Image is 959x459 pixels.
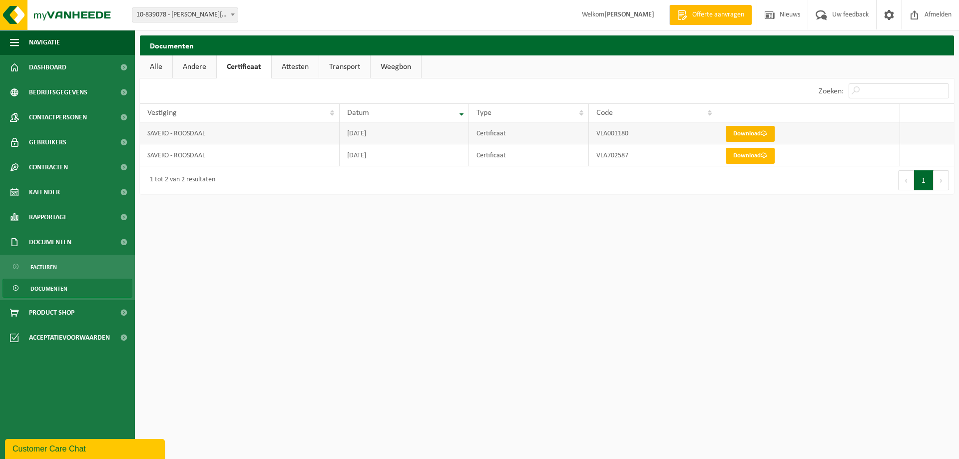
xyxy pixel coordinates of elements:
div: 1 tot 2 van 2 resultaten [145,171,215,189]
a: Alle [140,55,172,78]
h2: Documenten [140,35,954,55]
button: Next [934,170,949,190]
a: Facturen [2,257,132,276]
td: Certificaat [469,122,589,144]
a: Download [726,148,775,164]
button: 1 [914,170,934,190]
a: Weegbon [371,55,421,78]
span: Contracten [29,155,68,180]
td: Certificaat [469,144,589,166]
td: [DATE] [340,144,469,166]
span: Code [596,109,613,117]
label: Zoeken: [819,87,844,95]
a: Offerte aanvragen [669,5,752,25]
span: 10-839078 - SAVEKO - ROOSDAAL [132,8,238,22]
span: Datum [347,109,369,117]
strong: [PERSON_NAME] [604,11,654,18]
a: Certificaat [217,55,271,78]
span: Bedrijfsgegevens [29,80,87,105]
span: Facturen [30,258,57,277]
td: VLA702587 [589,144,717,166]
iframe: chat widget [5,437,167,459]
span: Documenten [30,279,67,298]
span: Vestiging [147,109,177,117]
a: Download [726,126,775,142]
span: Offerte aanvragen [690,10,747,20]
td: [DATE] [340,122,469,144]
a: Documenten [2,279,132,298]
span: Acceptatievoorwaarden [29,325,110,350]
a: Transport [319,55,370,78]
td: SAVEKO - ROOSDAAL [140,144,340,166]
button: Previous [898,170,914,190]
span: Rapportage [29,205,67,230]
span: Dashboard [29,55,66,80]
span: Type [477,109,491,117]
span: Kalender [29,180,60,205]
span: Gebruikers [29,130,66,155]
span: 10-839078 - SAVEKO - ROOSDAAL [132,7,238,22]
td: SAVEKO - ROOSDAAL [140,122,340,144]
a: Attesten [272,55,319,78]
span: Contactpersonen [29,105,87,130]
span: Documenten [29,230,71,255]
span: Navigatie [29,30,60,55]
span: Product Shop [29,300,74,325]
td: VLA001180 [589,122,717,144]
a: Andere [173,55,216,78]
